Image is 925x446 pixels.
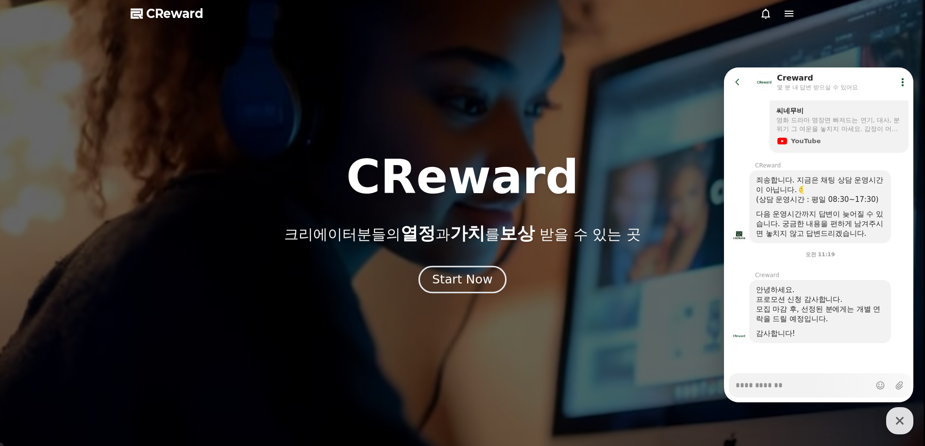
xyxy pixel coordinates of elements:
[146,6,203,21] span: CReward
[284,224,640,243] p: 크리에이터분들의 과 를 받을 수 있는 곳
[419,265,506,293] button: Start Now
[724,67,913,402] iframe: Channel chat
[346,154,579,200] h1: CReward
[432,271,492,288] div: Start Now
[401,223,436,243] span: 열정
[450,223,485,243] span: 가치
[500,223,535,243] span: 보상
[131,6,203,21] a: CReward
[420,276,505,285] a: Start Now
